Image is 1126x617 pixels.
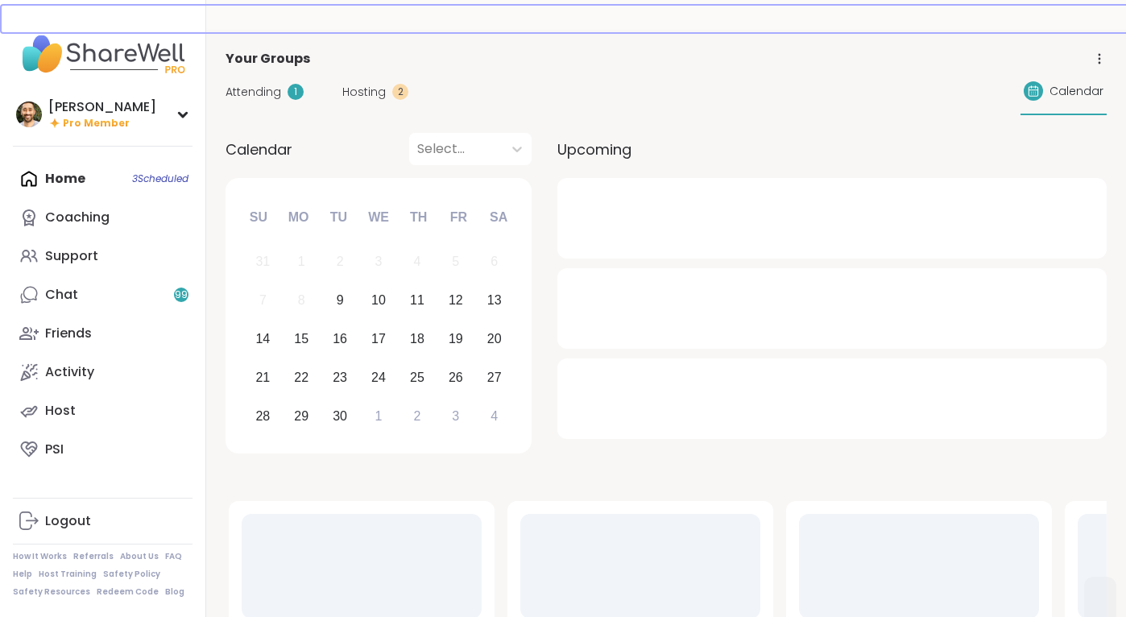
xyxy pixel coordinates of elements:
[491,251,498,272] div: 6
[449,366,463,388] div: 26
[284,245,319,280] div: Not available Monday, September 1st, 2025
[284,399,319,433] div: Choose Monday, September 29th, 2025
[255,405,270,427] div: 28
[246,284,280,318] div: Not available Sunday, September 7th, 2025
[288,84,304,100] div: 1
[45,402,76,420] div: Host
[226,49,310,68] span: Your Groups
[13,314,192,353] a: Friends
[1049,83,1103,100] span: Calendar
[400,399,435,433] div: Choose Thursday, October 2nd, 2025
[45,363,94,381] div: Activity
[452,251,459,272] div: 5
[371,366,386,388] div: 24
[175,288,188,302] span: 99
[120,551,159,562] a: About Us
[375,251,383,272] div: 3
[375,405,383,427] div: 1
[410,328,424,350] div: 18
[333,366,347,388] div: 23
[333,328,347,350] div: 16
[477,284,511,318] div: Choose Saturday, September 13th, 2025
[246,399,280,433] div: Choose Sunday, September 28th, 2025
[321,200,356,235] div: Tu
[165,586,184,598] a: Blog
[323,284,358,318] div: Choose Tuesday, September 9th, 2025
[241,200,276,235] div: Su
[284,360,319,395] div: Choose Monday, September 22nd, 2025
[284,284,319,318] div: Not available Monday, September 8th, 2025
[13,275,192,314] a: Chat99
[438,245,473,280] div: Not available Friday, September 5th, 2025
[73,551,114,562] a: Referrals
[557,139,631,160] span: Upcoming
[243,242,513,435] div: month 2025-09
[13,391,192,430] a: Host
[481,200,516,235] div: Sa
[13,502,192,540] a: Logout
[323,245,358,280] div: Not available Tuesday, September 2nd, 2025
[13,430,192,469] a: PSI
[246,360,280,395] div: Choose Sunday, September 21st, 2025
[246,245,280,280] div: Not available Sunday, August 31st, 2025
[362,399,396,433] div: Choose Wednesday, October 1st, 2025
[337,289,344,311] div: 9
[400,360,435,395] div: Choose Thursday, September 25th, 2025
[13,551,67,562] a: How It Works
[491,405,498,427] div: 4
[438,399,473,433] div: Choose Friday, October 3rd, 2025
[103,569,160,580] a: Safety Policy
[333,405,347,427] div: 30
[438,322,473,357] div: Choose Friday, September 19th, 2025
[362,245,396,280] div: Not available Wednesday, September 3rd, 2025
[226,84,281,101] span: Attending
[449,289,463,311] div: 12
[452,405,459,427] div: 3
[246,322,280,357] div: Choose Sunday, September 14th, 2025
[487,366,502,388] div: 27
[13,586,90,598] a: Safety Resources
[323,322,358,357] div: Choose Tuesday, September 16th, 2025
[477,360,511,395] div: Choose Saturday, September 27th, 2025
[410,366,424,388] div: 25
[487,289,502,311] div: 13
[45,441,64,458] div: PSI
[487,328,502,350] div: 20
[441,200,476,235] div: Fr
[400,322,435,357] div: Choose Thursday, September 18th, 2025
[63,117,130,130] span: Pro Member
[255,328,270,350] div: 14
[362,322,396,357] div: Choose Wednesday, September 17th, 2025
[13,26,192,82] img: ShareWell Nav Logo
[323,399,358,433] div: Choose Tuesday, September 30th, 2025
[342,84,386,101] span: Hosting
[413,251,420,272] div: 4
[13,353,192,391] a: Activity
[97,586,159,598] a: Redeem Code
[361,200,396,235] div: We
[48,98,156,116] div: [PERSON_NAME]
[13,569,32,580] a: Help
[294,366,308,388] div: 22
[413,405,420,427] div: 2
[400,284,435,318] div: Choose Thursday, September 11th, 2025
[362,360,396,395] div: Choose Wednesday, September 24th, 2025
[438,360,473,395] div: Choose Friday, September 26th, 2025
[45,512,91,530] div: Logout
[298,251,305,272] div: 1
[392,84,408,100] div: 2
[323,360,358,395] div: Choose Tuesday, September 23rd, 2025
[280,200,316,235] div: Mo
[401,200,437,235] div: Th
[13,198,192,237] a: Coaching
[39,569,97,580] a: Host Training
[45,247,98,265] div: Support
[294,328,308,350] div: 15
[259,289,267,311] div: 7
[226,139,292,160] span: Calendar
[449,328,463,350] div: 19
[410,289,424,311] div: 11
[477,322,511,357] div: Choose Saturday, September 20th, 2025
[438,284,473,318] div: Choose Friday, September 12th, 2025
[477,399,511,433] div: Choose Saturday, October 4th, 2025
